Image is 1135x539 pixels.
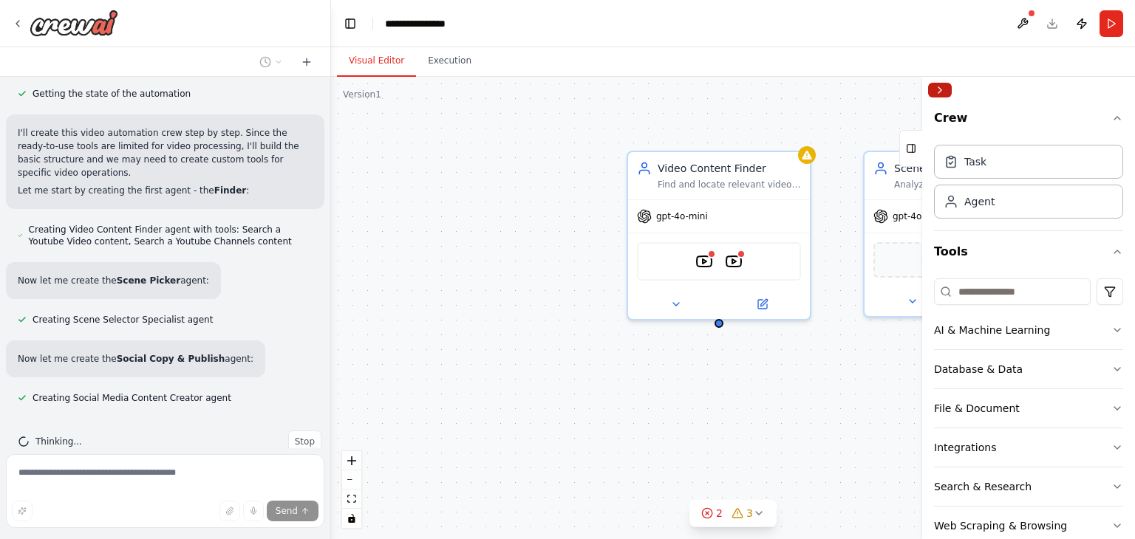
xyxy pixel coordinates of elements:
div: Agent [964,194,995,209]
div: Integrations [934,440,996,455]
button: Send [267,501,318,521]
img: Logo [30,10,118,36]
button: Start a new chat [295,53,318,71]
button: Switch to previous chat [253,53,289,71]
span: Send [276,505,298,517]
div: Scene Selector SpecialistAnalyze video content and transcript to identify the most engaging momen... [863,151,1048,317]
div: Video Content Finder [658,161,801,176]
div: Search & Research [934,479,1032,494]
p: Now let me create the agent: [18,352,253,365]
button: Click to speak your automation idea [243,501,264,521]
span: Stop [295,436,315,447]
button: Stop [288,430,321,453]
div: React Flow controls [342,451,361,528]
button: zoom in [342,451,361,470]
button: Integrations [934,428,1123,467]
button: toggle interactivity [342,509,361,528]
strong: Scene Picker [117,275,181,286]
span: gpt-4o-mini [656,210,708,222]
div: Video Content FinderFind and locate relevant video sources from YouTube and stock footage based o... [627,151,811,320]
p: I'll create this video automation crew step by step. Since the ready-to-use tools are limited for... [18,126,313,179]
div: Find and locate relevant video sources from YouTube and stock footage based on the content brief ... [658,179,801,190]
button: Visual Editor [337,46,416,77]
span: 3 [746,506,753,521]
button: Hide left sidebar [340,13,361,34]
p: Now let me create the agent: [18,274,209,287]
span: Thinking... [35,436,82,447]
button: AI & Machine Learning [934,311,1123,349]
div: Crew [934,139,1123,230]
button: Toggle Sidebar [916,77,928,539]
button: fit view [342,490,361,509]
div: File & Document [934,401,1020,416]
div: AI & Machine Learning [934,323,1050,337]
div: Task [964,154,986,169]
div: Scene Selector Specialist [894,161,1037,176]
button: Upload files [219,501,240,521]
button: 23 [689,500,777,527]
div: Database & Data [934,362,1023,377]
button: Collapse right sidebar [928,83,952,97]
span: 2 [716,506,723,521]
p: Let me start by creating the first agent - the : [18,184,313,197]
button: File & Document [934,389,1123,428]
div: Analyze video content and transcript to identify the most engaging moments and scenes based on {c... [894,179,1037,190]
span: Creating Scene Selector Specialist agent [33,314,213,326]
button: zoom out [342,470,361,490]
button: Execution [416,46,483,77]
button: Improve this prompt [12,501,33,521]
nav: breadcrumb [385,16,459,31]
span: gpt-4o-mini [893,210,944,222]
button: Tools [934,231,1123,272]
button: Database & Data [934,350,1123,388]
span: Creating Social Media Content Creator agent [33,392,231,404]
button: Crew [934,103,1123,139]
span: Creating Video Content Finder agent with tools: Search a Youtube Video content, Search a Youtube ... [29,224,313,247]
img: YoutubeChannelSearchTool [725,253,743,270]
img: YoutubeVideoSearchTool [695,253,713,270]
strong: Social Copy & Publish [117,354,225,364]
div: Web Scraping & Browsing [934,518,1067,533]
span: Getting the state of the automation [33,88,191,100]
button: Open in side panel [720,295,804,313]
strong: Finder [214,185,247,196]
div: Version 1 [343,89,381,100]
button: Search & Research [934,467,1123,506]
